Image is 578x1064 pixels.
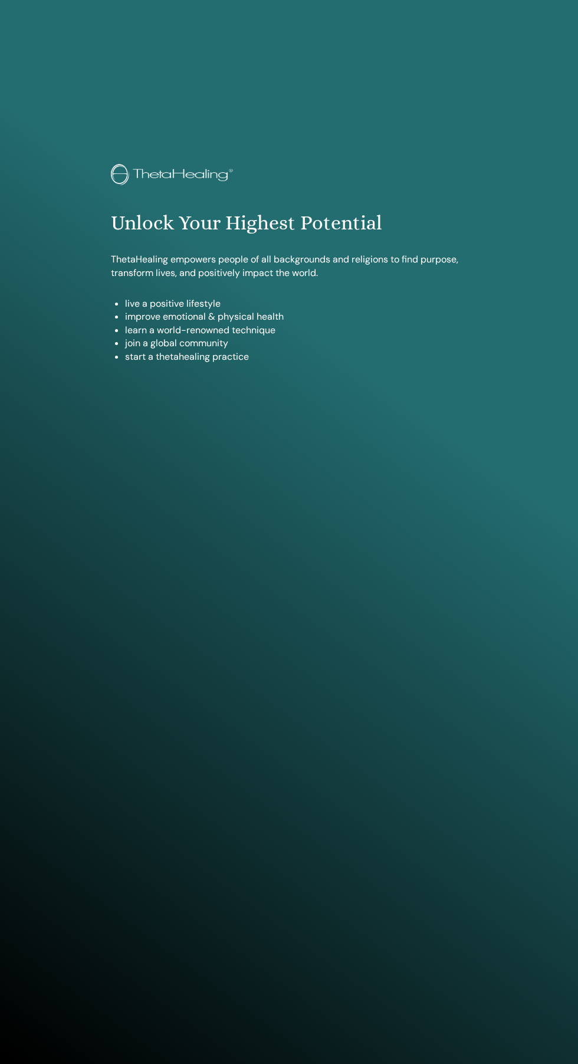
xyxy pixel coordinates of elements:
[125,297,467,310] li: live a positive lifestyle
[125,310,467,323] li: improve emotional & physical health
[111,211,467,235] h1: Unlock Your Highest Potential
[111,253,467,280] p: ThetaHealing empowers people of all backgrounds and religions to find purpose, transform lives, a...
[125,350,467,363] li: start a thetahealing practice
[125,337,467,350] li: join a global community
[125,324,467,337] li: learn a world-renowned technique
